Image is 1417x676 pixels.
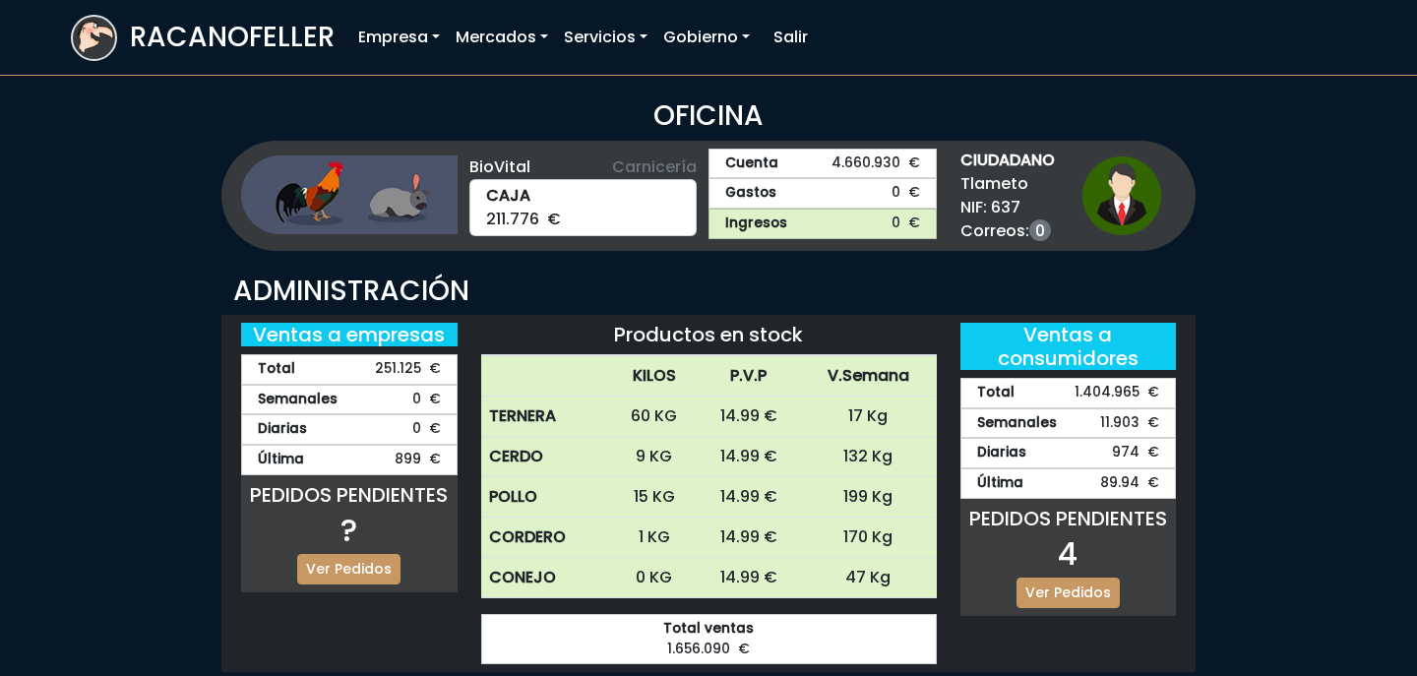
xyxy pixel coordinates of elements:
div: 1.656.090 € [481,614,937,664]
td: 170 Kg [800,518,937,558]
strong: Diarias [258,419,307,440]
span: 4 [1058,531,1078,576]
h3: RACANOFELLER [130,21,335,54]
strong: Total ventas [498,619,920,640]
a: Servicios [556,18,655,57]
h5: PEDIDOS PENDIENTES [960,507,1177,530]
strong: Última [258,450,304,470]
h5: Ventas a consumidores [960,323,1177,370]
td: 14.99 € [698,437,800,477]
img: ganaderia.png [241,155,458,234]
strong: Gastos [725,183,776,204]
strong: Diarias [977,443,1026,463]
td: 14.99 € [698,518,800,558]
td: 14.99 € [698,558,800,598]
div: 1.404.965 € [960,378,1177,408]
div: 211.776 € [469,179,698,236]
th: CERDO [481,437,611,477]
div: BioVital [469,155,698,179]
div: 899 € [241,445,458,475]
td: 14.99 € [698,477,800,518]
td: 199 Kg [800,477,937,518]
strong: Total [977,383,1015,403]
td: 47 Kg [800,558,937,598]
th: CONEJO [481,558,611,598]
h5: Ventas a empresas [241,323,458,346]
td: 9 KG [610,437,697,477]
td: 14.99 € [698,397,800,437]
th: P.V.P [698,356,800,397]
strong: Cuenta [725,154,778,174]
th: TERNERA [481,397,611,437]
a: 0 [1029,219,1051,241]
h3: ADMINISTRACIÓN [233,275,1184,308]
strong: CIUDADANO [960,149,1055,172]
a: Empresa [350,18,448,57]
div: 974 € [960,438,1177,468]
h5: PEDIDOS PENDIENTES [241,483,458,507]
th: CORDERO [481,518,611,558]
a: Salir [766,18,816,57]
td: 60 KG [610,397,697,437]
div: 0 € [241,385,458,415]
a: Ver Pedidos [297,554,400,584]
td: 132 Kg [800,437,937,477]
span: Correos: [960,219,1055,243]
strong: Ingresos [725,214,787,234]
img: ciudadano1.png [1082,156,1161,235]
td: 17 Kg [800,397,937,437]
strong: Semanales [258,390,338,410]
span: NIF: 637 [960,196,1055,219]
a: Mercados [448,18,556,57]
span: ? [340,508,357,552]
a: Cuenta4.660.930 € [708,149,937,179]
td: 15 KG [610,477,697,518]
h3: OFICINA [71,99,1346,133]
a: Gobierno [655,18,758,57]
div: 89.94 € [960,468,1177,499]
td: 1 KG [610,518,697,558]
a: Ingresos0 € [708,209,937,239]
span: Tlameto [960,172,1055,196]
div: 251.125 € [241,354,458,385]
th: POLLO [481,477,611,518]
a: Gastos0 € [708,178,937,209]
strong: Total [258,359,295,380]
a: Ver Pedidos [1017,578,1120,608]
div: 0 € [241,414,458,445]
td: 0 KG [610,558,697,598]
strong: Semanales [977,413,1057,434]
th: KILOS [610,356,697,397]
a: RACANOFELLER [71,10,335,66]
th: V.Semana [800,356,937,397]
strong: CAJA [486,184,681,208]
h5: Productos en stock [481,323,937,346]
span: Carnicería [612,155,697,179]
strong: Última [977,473,1023,494]
div: 11.903 € [960,408,1177,439]
img: logoracarojo.png [73,17,115,54]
